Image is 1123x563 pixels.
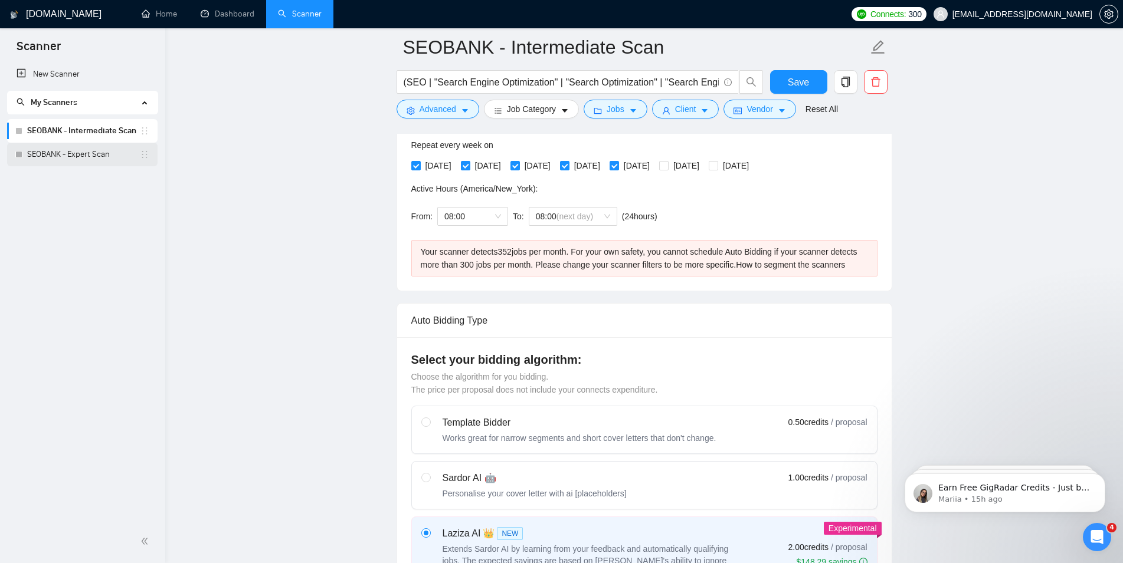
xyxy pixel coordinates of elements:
a: Reset All [806,103,838,116]
iframe: Intercom notifications message [887,449,1123,531]
span: 4 [1107,523,1117,532]
button: copy [834,70,857,94]
h4: Select your bidding algorithm: [411,351,878,368]
span: (next day) [556,212,593,221]
span: Connects: [870,8,906,21]
span: 300 [908,8,921,21]
span: delete [865,77,887,87]
span: copy [834,77,857,87]
span: ( 24 hours) [622,212,657,221]
span: From: [411,212,433,221]
a: SEOBANK - Intermediate Scan [27,119,140,143]
span: [DATE] [421,159,456,172]
span: holder [140,150,149,159]
span: search [17,98,25,106]
button: search [739,70,763,94]
span: setting [407,106,415,115]
a: setting [1099,9,1118,19]
span: Client [675,103,696,116]
span: 1.00 credits [788,471,829,484]
button: setting [1099,5,1118,24]
a: searchScanner [278,9,322,19]
div: Works great for narrow segments and short cover letters that don't change. [443,432,716,444]
span: user [937,10,945,18]
span: edit [870,39,886,55]
span: Repeat every week on [411,140,493,150]
span: [DATE] [669,159,704,172]
span: / proposal [831,541,867,553]
span: bars [494,106,502,115]
div: Template Bidder [443,416,716,430]
span: My Scanners [17,97,77,107]
img: logo [10,5,18,24]
span: idcard [734,106,742,115]
span: 👑 [483,526,495,541]
span: My Scanners [31,97,77,107]
button: Save [770,70,827,94]
span: [DATE] [718,159,754,172]
input: Search Freelance Jobs... [404,75,719,90]
span: To: [513,212,524,221]
span: 2.00 credits [788,541,829,554]
span: caret-down [629,106,637,115]
span: NEW [497,527,523,540]
button: userClientcaret-down [652,100,719,118]
span: caret-down [461,106,469,115]
span: Scanner [7,38,70,62]
div: Sardor AI 🤖 [443,471,627,485]
span: 0.50 credits [788,416,829,429]
span: [DATE] [520,159,555,172]
span: Save [788,75,809,90]
span: holder [140,126,149,136]
button: barsJob Categorycaret-down [484,100,579,118]
span: 08:00 [536,208,610,225]
span: 08:00 [444,208,501,225]
input: Scanner name... [403,32,868,62]
iframe: Intercom live chat [1083,523,1111,551]
span: Job Category [507,103,556,116]
span: Advanced [420,103,456,116]
a: New Scanner [17,62,148,86]
span: user [662,106,670,115]
span: setting [1100,9,1118,19]
span: double-left [140,535,152,547]
div: Personalise your cover letter with ai [placeholders] [443,488,627,499]
span: Experimental [829,524,877,533]
span: caret-down [700,106,709,115]
span: Choose the algorithm for you bidding. The price per proposal does not include your connects expen... [411,372,658,394]
button: settingAdvancedcaret-down [397,100,479,118]
span: [DATE] [569,159,605,172]
span: / proposal [831,472,867,483]
li: New Scanner [7,62,158,86]
div: Auto Bidding Type [411,304,878,337]
span: caret-down [561,106,569,115]
a: dashboardDashboard [201,9,254,19]
a: SEOBANK - Expert Scan [27,143,140,166]
li: SEOBANK - Intermediate Scan [7,119,158,143]
span: folder [594,106,602,115]
span: / proposal [831,416,867,428]
a: homeHome [142,9,177,19]
button: idcardVendorcaret-down [723,100,795,118]
span: Vendor [747,103,772,116]
span: info-circle [724,78,732,86]
img: upwork-logo.png [857,9,866,19]
span: search [740,77,762,87]
div: Laziza AI [443,526,738,541]
span: Active Hours ( America/New_York ): [411,184,538,193]
span: [DATE] [619,159,654,172]
span: caret-down [778,106,786,115]
span: Jobs [607,103,624,116]
li: SEOBANK - Expert Scan [7,143,158,166]
span: [DATE] [470,159,506,172]
div: Your scanner detects 352 jobs per month. For your own safety, you cannot schedule Auto Bidding if... [421,245,868,271]
a: How to segment the scanners [736,260,845,269]
button: delete [864,70,888,94]
button: folderJobscaret-down [584,100,647,118]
